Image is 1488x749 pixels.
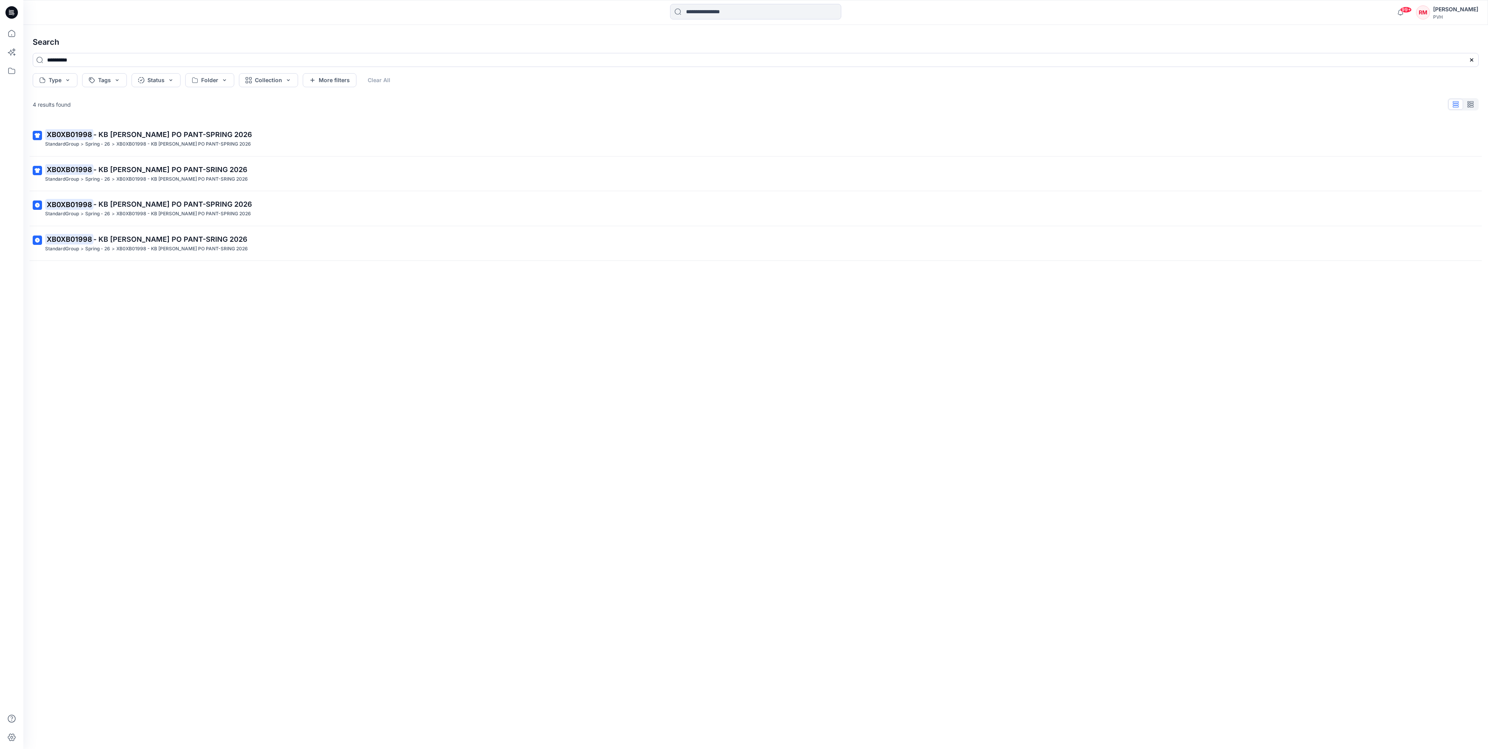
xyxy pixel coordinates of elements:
h4: Search [26,31,1485,53]
button: Collection [239,73,298,87]
p: XB0XB01998 - KB ROTHWELL PO PANT-SRING 2026 [116,175,248,183]
button: More filters [303,73,356,87]
span: 99+ [1400,7,1412,13]
p: > [112,245,115,253]
button: Type [33,73,77,87]
p: XB0XB01998 - KB ROTHWELL PO PANT-SPRING 2026 [116,140,251,148]
mark: XB0XB01998 [45,199,93,210]
p: StandardGroup [45,245,79,253]
a: XB0XB01998- KB [PERSON_NAME] PO PANT-SPRING 2026StandardGroup>Spring - 26>XB0XB01998 - KB [PERSON... [28,194,1483,223]
div: PVH [1433,14,1478,20]
p: > [112,140,115,148]
p: > [81,175,84,183]
div: [PERSON_NAME] [1433,5,1478,14]
p: XB0XB01998 - KB ROTHWELL PO PANT-SRING 2026 [116,245,248,253]
div: RM [1416,5,1430,19]
p: Spring - 26 [85,175,110,183]
p: StandardGroup [45,140,79,148]
p: Spring - 26 [85,140,110,148]
p: > [81,245,84,253]
mark: XB0XB01998 [45,234,93,244]
span: - KB [PERSON_NAME] PO PANT-SPRING 2026 [93,130,252,139]
mark: XB0XB01998 [45,129,93,140]
span: - KB [PERSON_NAME] PO PANT-SPRING 2026 [93,200,252,208]
p: 4 results found [33,100,71,109]
p: > [112,175,115,183]
p: StandardGroup [45,175,79,183]
button: Status [132,73,181,87]
p: > [81,140,84,148]
p: > [112,210,115,218]
p: StandardGroup [45,210,79,218]
p: Spring - 26 [85,210,110,218]
a: XB0XB01998- KB [PERSON_NAME] PO PANT-SPRING 2026StandardGroup>Spring - 26>XB0XB01998 - KB [PERSON... [28,125,1483,153]
p: > [81,210,84,218]
a: XB0XB01998- KB [PERSON_NAME] PO PANT-SRING 2026StandardGroup>Spring - 26>XB0XB01998 - KB [PERSON_... [28,229,1483,258]
button: Folder [185,73,234,87]
p: Spring - 26 [85,245,110,253]
mark: XB0XB01998 [45,164,93,175]
span: - KB [PERSON_NAME] PO PANT-SRING 2026 [93,165,247,174]
span: - KB [PERSON_NAME] PO PANT-SRING 2026 [93,235,247,243]
p: XB0XB01998 - KB ROTHWELL PO PANT-SPRING 2026 [116,210,251,218]
a: XB0XB01998- KB [PERSON_NAME] PO PANT-SRING 2026StandardGroup>Spring - 26>XB0XB01998 - KB [PERSON_... [28,160,1483,188]
button: Tags [82,73,127,87]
